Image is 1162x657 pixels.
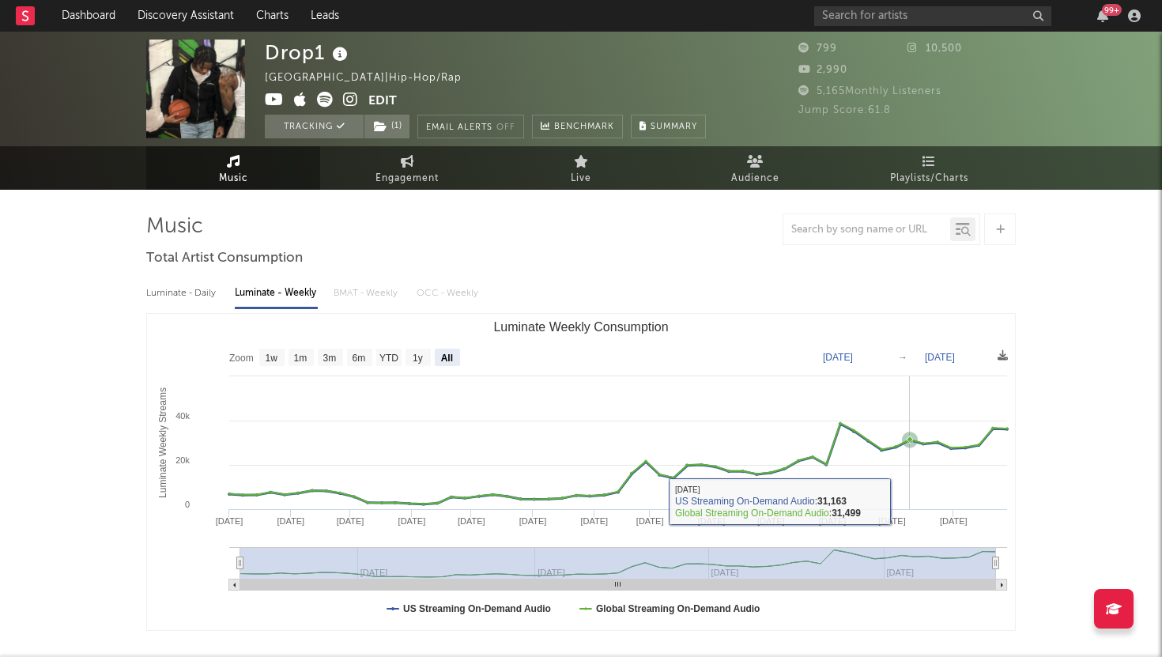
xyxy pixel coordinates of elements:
span: Summary [651,123,697,131]
button: Summary [631,115,706,138]
text: [DATE] [636,516,664,526]
a: Music [146,146,320,190]
span: Jump Score: 61.8 [798,105,891,115]
em: Off [496,123,515,132]
text: [DATE] [216,516,243,526]
span: 799 [798,43,837,54]
span: 5,165 Monthly Listeners [798,86,941,96]
text: 1w [266,353,278,364]
text: → [898,352,907,363]
text: All [441,353,453,364]
text: Luminate Weekly Streams [157,387,168,498]
text: [DATE] [519,516,547,526]
div: Luminate - Weekly [235,280,318,307]
text: 6m [353,353,366,364]
text: [DATE] [819,516,847,526]
span: Music [219,169,248,188]
button: Email AlertsOff [417,115,524,138]
span: 2,990 [798,65,847,75]
button: 99+ [1097,9,1108,22]
text: [DATE] [878,516,906,526]
text: [DATE] [698,516,726,526]
text: 3m [323,353,337,364]
text: Luminate Weekly Consumption [493,320,668,334]
div: Drop1 [265,40,352,66]
text: [DATE] [940,516,968,526]
text: Global Streaming On-Demand Audio [596,603,760,614]
text: 1m [294,353,307,364]
text: 40k [175,411,190,421]
span: Playlists/Charts [890,169,968,188]
text: [DATE] [823,352,853,363]
a: Audience [668,146,842,190]
svg: Luminate Weekly Consumption [147,314,1015,630]
text: US Streaming On-Demand Audio [403,603,551,614]
text: Zoom [229,353,254,364]
span: Engagement [375,169,439,188]
div: Luminate - Daily [146,280,219,307]
button: (1) [364,115,409,138]
text: [DATE] [581,516,609,526]
text: 1y [413,353,423,364]
span: Audience [731,169,779,188]
span: Total Artist Consumption [146,249,303,268]
a: Live [494,146,668,190]
a: Playlists/Charts [842,146,1016,190]
text: 20k [175,455,190,465]
text: [DATE] [277,516,304,526]
text: [DATE] [337,516,364,526]
span: Benchmark [554,118,614,137]
text: [DATE] [458,516,485,526]
a: Benchmark [532,115,623,138]
div: 99 + [1102,4,1122,16]
button: Tracking [265,115,364,138]
input: Search by song name or URL [783,224,950,236]
text: [DATE] [925,352,955,363]
text: [DATE] [757,516,785,526]
div: [GEOGRAPHIC_DATA] | Hip-Hop/Rap [265,69,480,88]
span: ( 1 ) [364,115,410,138]
button: Edit [368,92,397,111]
text: YTD [379,353,398,364]
span: Live [571,169,591,188]
a: Engagement [320,146,494,190]
span: 10,500 [907,43,962,54]
text: [DATE] [398,516,426,526]
input: Search for artists [814,6,1051,26]
text: 0 [185,500,190,509]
